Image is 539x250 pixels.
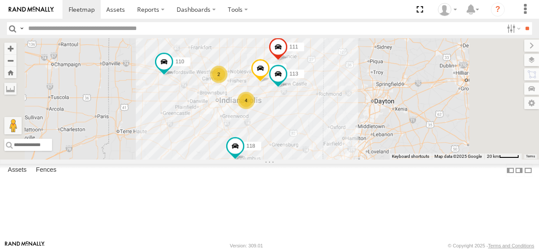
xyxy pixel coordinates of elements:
button: Zoom out [4,54,16,67]
div: © Copyright 2025 - [448,243,534,248]
span: 118 [246,143,255,149]
span: 110 [175,59,184,65]
span: 20 km [487,154,499,159]
button: Keyboard shortcuts [392,153,429,160]
button: Drag Pegman onto the map to open Street View [4,117,22,134]
label: Dock Summary Table to the Right [515,164,523,177]
a: Terms (opens in new tab) [526,155,535,158]
button: Map Scale: 20 km per 42 pixels [484,153,522,160]
span: Map data ©2025 Google [434,154,482,159]
label: Assets [3,164,31,177]
a: Visit our Website [5,241,45,250]
div: Version: 309.01 [230,243,263,248]
button: Zoom in [4,43,16,54]
i: ? [491,3,505,17]
label: Fences [32,164,61,177]
label: Search Query [18,22,25,35]
button: Zoom Home [4,67,16,78]
img: rand-logo.svg [9,7,54,13]
div: 2 [210,66,227,83]
label: Measure [4,83,16,95]
label: Map Settings [524,97,539,109]
label: Search Filter Options [503,22,522,35]
span: 113 [289,71,298,77]
label: Dock Summary Table to the Left [506,164,515,177]
div: Brandon Hickerson [435,3,460,16]
a: Terms and Conditions [488,243,534,248]
span: 111 [289,43,298,50]
label: Hide Summary Table [524,164,532,177]
div: 4 [237,92,255,109]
